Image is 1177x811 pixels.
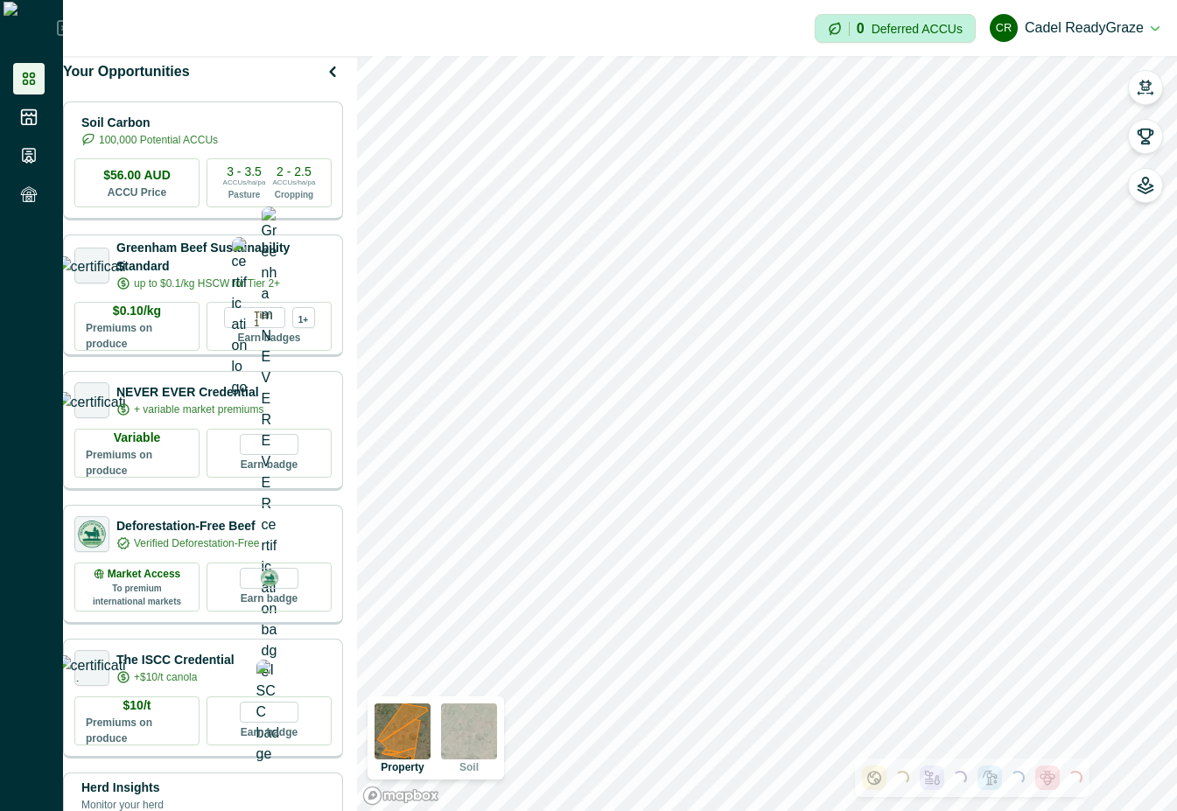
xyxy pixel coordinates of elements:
[134,276,280,291] p: up to $0.1/kg HSCW for Tier 2+
[134,669,197,685] p: +$10/t canola
[81,114,218,132] p: Soil Carbon
[227,165,262,178] p: 3 - 3.5
[459,762,479,773] p: Soil
[123,696,151,715] p: $10/t
[86,582,188,608] p: To premium international markets
[277,165,312,178] p: 2 - 2.5
[63,61,190,82] p: Your Opportunities
[232,237,248,398] img: certification logo
[134,535,259,551] p: Verified Deforestation-Free
[86,715,188,746] p: Premiums on produce
[86,447,188,479] p: Premiums on produce
[259,568,280,589] img: DFB badge
[103,166,171,185] p: $56.00 AUD
[108,566,181,582] p: Market Access
[872,22,963,35] p: Deferred ACCUs
[116,651,235,669] p: The ISCC Credential
[241,723,298,740] p: Earn badge
[255,308,277,327] p: Tier 1
[86,320,188,352] p: Premiums on produce
[381,762,424,773] p: Property
[57,392,128,409] img: certification logo
[81,779,164,797] p: Herd Insights
[116,383,263,402] p: NEVER EVER Credential
[298,312,308,324] p: 1+
[990,7,1159,49] button: Cadel ReadyGrazeCadel ReadyGraze
[108,185,166,200] p: ACCU Price
[241,455,298,472] p: Earn badge
[375,703,431,759] img: property preview
[228,188,261,201] p: Pasture
[273,178,316,188] p: ACCUs/ha/pa
[116,239,332,276] p: Greenham Beef Sustainability Standard
[113,302,161,320] p: $0.10/kg
[134,402,263,417] p: + variable market premiums
[99,132,218,148] p: 100,000 Potential ACCUs
[114,429,161,447] p: Variable
[362,786,439,806] a: Mapbox logo
[75,518,109,551] img: certification logo
[241,589,298,606] p: Earn badge
[441,703,497,759] img: soil preview
[237,328,300,346] p: Earn badges
[57,655,128,682] img: certification logo
[275,188,313,201] p: Cropping
[857,22,865,36] p: 0
[262,206,277,682] img: Greenham NEVER EVER certification badge
[223,178,266,188] p: ACCUs/ha/pa
[116,517,259,535] p: Deforestation-Free Beef
[4,2,57,54] img: Logo
[57,256,128,274] img: certification logo
[292,307,315,328] div: more credentials avaialble
[256,660,283,765] img: ISCC badge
